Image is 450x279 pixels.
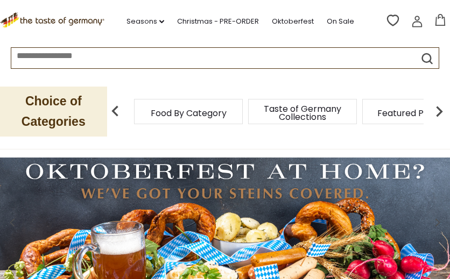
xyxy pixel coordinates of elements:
[126,16,164,27] a: Seasons
[104,101,126,122] img: previous arrow
[327,16,354,27] a: On Sale
[259,105,346,121] a: Taste of Germany Collections
[177,16,259,27] a: Christmas - PRE-ORDER
[428,101,450,122] img: next arrow
[151,109,227,117] a: Food By Category
[272,16,314,27] a: Oktoberfest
